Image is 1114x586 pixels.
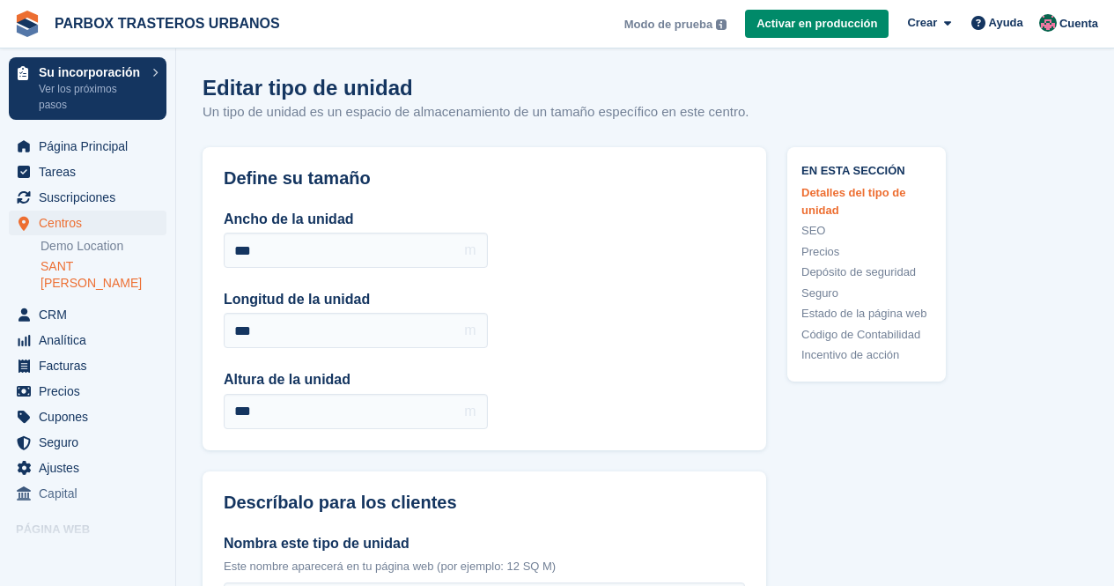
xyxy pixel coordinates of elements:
[9,185,166,210] a: menu
[224,289,488,310] label: Longitud de la unidad
[9,456,166,480] a: menu
[989,14,1023,32] span: Ayuda
[39,404,144,429] span: Cupones
[39,353,144,378] span: Facturas
[9,328,166,352] a: menu
[9,379,166,404] a: menu
[224,168,745,189] h2: Define su tamaño
[39,379,144,404] span: Precios
[39,185,144,210] span: Suscripciones
[39,328,144,352] span: Analítica
[801,326,932,344] a: Código de Contabilidad
[801,263,932,281] a: Depósito de seguridad
[801,285,932,302] a: Seguro
[624,16,712,33] span: Modo de prueba
[801,161,932,178] span: En esta sección
[224,533,745,554] label: Nombra este tipo de unidad
[9,159,166,184] a: menu
[39,134,144,159] span: Página Principal
[39,66,144,78] p: Su incorporación
[9,134,166,159] a: menu
[9,543,166,567] a: menú
[16,521,175,538] span: Página web
[224,369,488,390] label: Altura de la unidad
[39,456,144,480] span: Ajustes
[39,430,144,455] span: Seguro
[224,558,745,575] p: Este nombre aparecerá en tu página web (por ejemplo: 12 SQ M)
[907,14,937,32] span: Crear
[224,493,745,513] h2: Descríbalo para los clientes
[801,305,932,323] a: Estado de la página web
[9,57,166,120] a: Su incorporación Ver los próximos pasos
[801,222,932,240] a: SEO
[9,430,166,455] a: menu
[41,238,166,255] a: Demo Location
[14,11,41,37] img: stora-icon-8386f47178a22dfd0bd8f6a31ec36ba5ce8667c1dd55bd0f319d3a0aa187defe.svg
[39,159,144,184] span: Tareas
[39,302,144,327] span: CRM
[41,258,166,292] a: SANT [PERSON_NAME]
[756,15,877,33] span: Activar en producción
[716,19,727,30] img: icon-info-grey-7440780725fd019a000dd9b08b2336e03edf1995a4989e88bcd33f0948082b44.svg
[9,404,166,429] a: menu
[224,209,488,230] label: Ancho de la unidad
[801,346,932,364] a: Incentivo de acción
[801,184,932,219] a: Detalles del tipo de unidad
[39,543,144,567] span: página web
[801,243,932,261] a: Precios
[203,102,749,122] p: Un tipo de unidad es un espacio de almacenamiento de un tamaño específico en este centro.
[39,481,144,506] span: Capital
[9,211,166,235] a: menu
[39,211,144,235] span: Centros
[145,545,166,566] a: Vista previa de la tienda
[203,76,749,100] h1: Editar tipo de unidad
[9,353,166,378] a: menu
[745,10,889,39] a: Activar en producción
[1039,14,1057,32] img: Jose Manuel
[9,302,166,327] a: menu
[39,81,144,113] p: Ver los próximos pasos
[1059,15,1098,33] span: Cuenta
[9,481,166,506] a: menu
[48,9,287,38] a: PARBOX TRASTEROS URBANOS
